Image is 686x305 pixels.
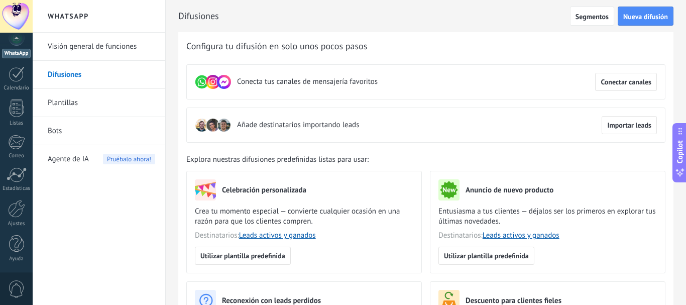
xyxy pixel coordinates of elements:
[33,117,165,145] li: Bots
[2,185,31,192] div: Estadísticas
[33,145,165,173] li: Agente de IA
[438,231,657,241] span: Destinatarios:
[33,33,165,61] li: Visión general de funciones
[2,153,31,159] div: Correo
[222,185,306,195] h3: Celebración personalizada
[2,256,31,262] div: Ayuda
[2,85,31,91] div: Calendario
[623,13,668,20] span: Nueva difusión
[237,120,359,130] span: Añade destinatarios importando leads
[607,122,651,129] span: Importar leads
[48,145,89,173] span: Agente de IA
[186,40,367,52] span: Configura tu difusión en solo unos pocos pasos
[33,61,165,89] li: Difusiones
[595,73,657,91] button: Conectar canales
[48,61,155,89] a: Difusiones
[195,207,413,227] span: Crea tu momento especial — convierte cualquier ocasión en una razón para que los clientes compren.
[33,89,165,117] li: Plantillas
[438,207,657,227] span: Entusiasma a tus clientes — déjalos ser los primeros en explorar tus últimas novedades.
[217,118,231,132] img: leadIcon
[601,78,651,85] span: Conectar canales
[195,118,209,132] img: leadIcon
[206,118,220,132] img: leadIcon
[237,77,378,87] span: Conecta tus canales de mensajería favoritos
[570,7,614,26] button: Segmentos
[48,33,155,61] a: Visión general de funciones
[178,6,570,26] h2: Difusiones
[48,89,155,117] a: Plantillas
[675,140,685,163] span: Copilot
[444,252,529,259] span: Utilizar plantilla predefinida
[618,7,673,26] button: Nueva difusión
[48,117,155,145] a: Bots
[2,49,31,58] div: WhatsApp
[2,120,31,127] div: Listas
[576,13,609,20] span: Segmentos
[438,247,534,265] button: Utilizar plantilla predefinida
[195,247,291,265] button: Utilizar plantilla predefinida
[103,154,155,164] span: Pruébalo ahora!
[483,231,559,240] a: Leads activos y ganados
[602,116,657,134] button: Importar leads
[466,185,553,195] h3: Anuncio de nuevo producto
[48,145,155,173] a: Agente de IAPruébalo ahora!
[195,231,413,241] span: Destinatarios:
[239,231,316,240] a: Leads activos y ganados
[2,221,31,227] div: Ajustes
[186,155,369,165] span: Explora nuestras difusiones predefinidas listas para usar:
[200,252,285,259] span: Utilizar plantilla predefinida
